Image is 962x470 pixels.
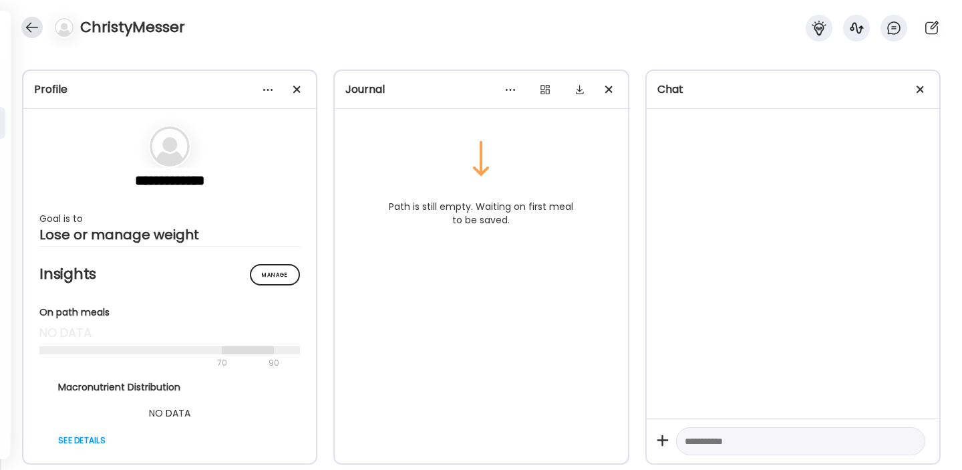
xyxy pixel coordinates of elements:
[34,82,305,98] div: Profile
[39,264,300,284] h2: Insights
[345,82,617,98] div: Journal
[39,227,300,243] div: Lose or manage weight
[267,355,281,371] div: 90
[58,380,281,394] div: Macronutrient Distribution
[374,195,588,232] div: Path is still empty. Waiting on first meal to be saved.
[657,82,929,98] div: Chat
[80,17,185,38] h4: ChristyMesser
[150,126,190,166] img: bg-avatar-default.svg
[58,405,281,421] div: NO DATA
[250,264,300,285] div: Manage
[55,18,73,37] img: bg-avatar-default.svg
[39,325,300,341] div: no data
[39,211,300,227] div: Goal is to
[39,306,300,320] div: On path meals
[39,355,265,371] div: 70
